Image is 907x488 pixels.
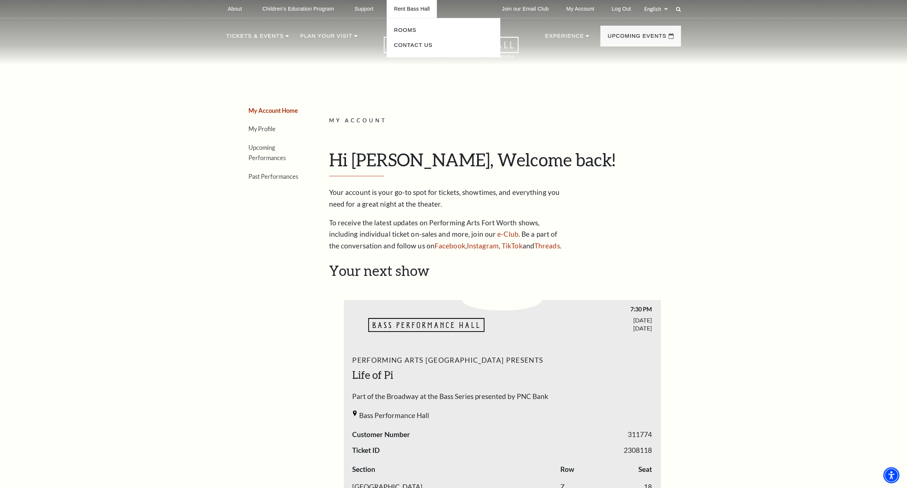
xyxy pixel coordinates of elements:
[329,217,567,252] p: To receive the latest updates on Performing Arts Fort Worth shows, including individual ticket on...
[624,445,652,456] span: 2308118
[394,6,430,12] p: Rent Bass Hall
[394,42,432,48] a: Contact Us
[534,241,560,250] a: Threads - open in a new tab
[329,262,675,279] h2: Your next show
[560,464,574,475] label: Row
[467,241,499,250] a: Instagram - open in a new tab
[502,305,652,313] span: 7:30 PM
[248,125,276,132] a: My Profile
[545,32,584,45] p: Experience
[300,32,352,45] p: Plan Your Visit
[352,391,652,405] span: Part of the Broadway at the Bass Series presented by PNC Bank
[352,429,410,440] span: Customer Number
[248,107,298,114] a: My Account Home
[329,186,567,210] p: Your account is your go-to spot for tickets, showtimes, and everything you need for a great night...
[628,429,652,440] span: 311774
[359,410,429,421] span: Bass Performance Hall
[394,27,416,33] a: Rooms
[497,230,519,238] a: e-Club
[248,173,298,180] a: Past Performances
[226,32,284,45] p: Tickets & Events
[352,368,652,382] h2: Life of Pi
[352,354,652,366] span: Performing Arts [GEOGRAPHIC_DATA] Presents
[522,241,534,250] span: and
[352,445,380,456] span: Ticket ID
[883,467,899,483] div: Accessibility Menu
[357,37,545,65] a: Open this option
[248,144,286,162] a: Upcoming Performances
[329,117,387,123] span: My Account
[329,149,675,176] h1: Hi [PERSON_NAME], Welcome back!
[643,5,669,12] select: Select:
[608,32,667,45] p: Upcoming Events
[435,241,465,250] a: Facebook - open in a new tab
[502,316,652,332] span: [DATE] [DATE]
[502,241,523,250] a: TikTok - open in a new tab
[262,6,334,12] p: Children's Education Program
[354,6,373,12] p: Support
[228,6,242,12] p: About
[352,464,375,475] label: Section
[638,464,652,475] label: Seat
